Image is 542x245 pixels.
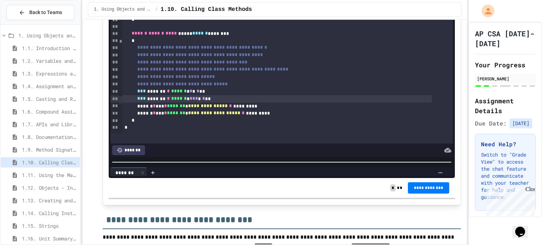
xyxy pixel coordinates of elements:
span: 1.11. Using the Math Class [22,171,77,179]
span: 1.15. Strings [22,222,77,229]
span: 1.3. Expressions and Output [New] [22,70,77,77]
span: [DATE] [510,118,532,128]
span: 1.5. Casting and Ranges of Values [22,95,77,103]
span: 1.6. Compound Assignment Operators [22,108,77,115]
span: Due Date: [475,119,507,128]
div: My Account [474,3,496,19]
h2: Assignment Details [475,96,536,116]
iframe: chat widget [512,217,535,238]
span: 1.10. Calling Class Methods [22,159,77,166]
span: 1.1. Introduction to Algorithms, Programming, and Compilers [22,44,77,52]
span: 1.16. Unit Summary 1a (1.1-1.6) [22,235,77,242]
iframe: chat widget [483,186,535,216]
span: 1. Using Objects and Methods [18,32,77,39]
span: / [155,7,158,12]
span: 1.13. Creating and Initializing Objects: Constructors [22,197,77,204]
h3: Need Help? [481,140,530,148]
span: 1.9. Method Signatures [22,146,77,153]
span: Back to Teams [29,9,62,16]
h1: AP CSA [DATE]-[DATE] [475,29,536,48]
button: Back to Teams [6,5,74,20]
span: 1.7. APIs and Libraries [22,121,77,128]
div: Chat with us now!Close [3,3,49,45]
span: 1.14. Calling Instance Methods [22,209,77,217]
span: 1.12. Objects - Instances of Classes [22,184,77,191]
span: 1.8. Documentation with Comments and Preconditions [22,133,77,141]
div: [PERSON_NAME] [477,75,534,82]
p: Switch to "Grade View" to access the chat feature and communicate with your teacher for help and ... [481,151,530,201]
span: 1.10. Calling Class Methods [161,5,252,14]
span: 1.2. Variables and Data Types [22,57,77,65]
span: 1.4. Assignment and Input [22,82,77,90]
span: 1. Using Objects and Methods [94,7,152,12]
h2: Your Progress [475,60,536,70]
